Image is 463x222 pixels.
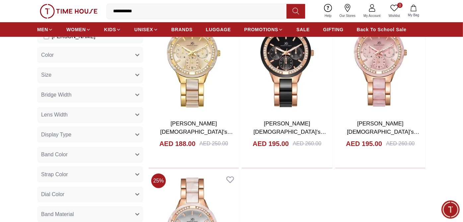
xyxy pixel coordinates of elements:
button: Dial Color [37,186,143,202]
textarea: We are here to help you [2,144,131,178]
span: Back To School Sale [357,26,407,33]
button: Bridge Width [37,87,143,103]
div: Time House Support [7,89,131,96]
em: Blush [38,102,44,109]
a: [PERSON_NAME] [DEMOGRAPHIC_DATA]'s Rose Gold Dial Multi Fn Watch -K24604-RCBB [249,120,326,152]
a: WOMEN [66,24,91,36]
button: Display Type [37,127,143,143]
span: MEN [37,26,48,33]
a: GIFTING [323,24,344,36]
a: [PERSON_NAME] [DEMOGRAPHIC_DATA]'s Gold Dial Multi Fn Watch -K24604-GCCI [160,120,233,152]
a: MEN [37,24,53,36]
button: Band Color [37,147,143,163]
span: 25 % [151,174,166,188]
div: AED 260.00 [293,140,321,148]
button: Size [37,67,143,83]
span: Dial Color [41,190,64,198]
span: WOMEN [66,26,86,33]
h4: AED 195.00 [346,139,382,148]
span: My Account [361,13,383,18]
span: Band Color [41,151,68,159]
span: 0 [397,3,403,8]
span: Color [41,51,54,59]
button: My Bag [404,3,423,19]
span: UNISEX [134,26,153,33]
span: PROMOTIONS [244,26,278,33]
span: My Bag [405,13,422,18]
a: Help [321,3,336,20]
div: AED 260.00 [386,140,415,148]
span: Strap Color [41,171,68,179]
span: Wishlist [386,13,403,18]
a: SALE [297,24,310,36]
a: Back To School Sale [357,24,407,36]
img: Profile picture of Time House Support [21,6,32,17]
span: Size [41,71,51,79]
span: Bridge Width [41,91,72,99]
div: Time House Support [35,9,111,15]
a: [PERSON_NAME] [DEMOGRAPHIC_DATA]'s Rose Gold Dial Multi Fn Watch -K24604-RCPP [342,120,420,152]
span: Our Stores [337,13,358,18]
span: LUGGAGE [206,26,231,33]
img: ... [40,4,98,19]
span: 03:53 PM [89,130,105,135]
span: Help [322,13,334,18]
a: LUGGAGE [206,24,231,36]
a: UNISEX [134,24,158,36]
button: Lens Width [37,107,143,123]
button: Strap Color [37,167,143,183]
span: Hey there! Need help finding the perfect watch? I'm here if you have any questions or need a quic... [11,103,99,133]
a: 0Wishlist [385,3,404,20]
a: PROMOTIONS [244,24,283,36]
span: KIDS [104,26,116,33]
h4: AED 188.00 [160,139,196,148]
em: Back [5,5,18,18]
span: BRANDS [171,26,193,33]
button: Color [37,47,143,63]
span: SALE [297,26,310,33]
div: Chat Widget [441,200,460,219]
div: AED 250.00 [200,140,228,148]
span: Band Material [41,210,74,218]
span: Display Type [41,131,71,139]
h4: AED 195.00 [253,139,289,148]
span: GIFTING [323,26,344,33]
a: Our Stores [336,3,360,20]
span: Lens Width [41,111,68,119]
a: KIDS [104,24,121,36]
a: BRANDS [171,24,193,36]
